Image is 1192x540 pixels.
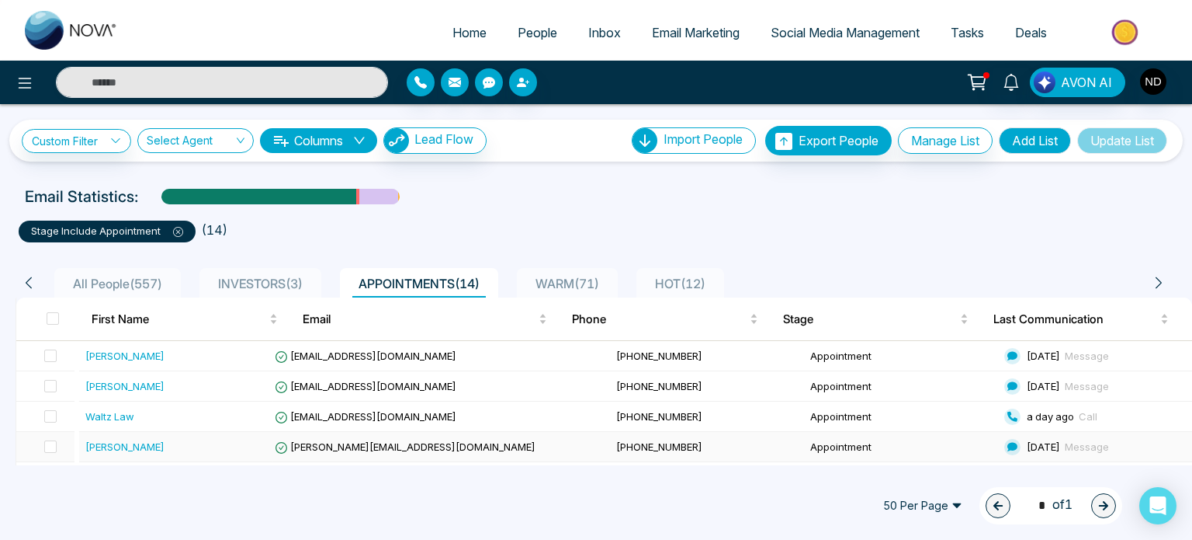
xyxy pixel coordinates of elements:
[951,25,984,40] span: Tasks
[260,128,377,153] button: Columnsdown
[529,276,605,291] span: WARM ( 71 )
[560,298,770,341] th: Phone
[755,18,935,47] a: Social Media Management
[1030,68,1125,97] button: AVON AI
[31,224,183,239] p: stage include Appointment
[804,341,998,371] td: Appointment
[1027,350,1060,362] span: [DATE]
[275,350,456,362] span: [EMAIL_ADDRESS][DOMAIN_NAME]
[1077,127,1167,154] button: Update List
[275,441,535,453] span: [PERSON_NAME][EMAIL_ADDRESS][DOMAIN_NAME]
[771,25,920,40] span: Social Media Management
[1015,25,1047,40] span: Deals
[573,18,636,47] a: Inbox
[799,133,878,148] span: Export People
[1065,441,1109,453] span: Message
[275,380,456,392] span: [EMAIL_ADDRESS][DOMAIN_NAME]
[1061,73,1112,92] span: AVON AI
[452,25,487,40] span: Home
[290,298,560,341] th: Email
[993,310,1157,329] span: Last Communication
[804,462,998,493] td: Appointment
[804,432,998,462] td: Appointment
[616,380,702,392] span: [PHONE_NUMBER]
[85,439,165,455] div: [PERSON_NAME]
[588,25,621,40] span: Inbox
[1079,410,1097,423] span: Call
[652,25,740,40] span: Email Marketing
[872,493,973,518] span: 50 Per Page
[898,127,993,154] button: Manage List
[518,25,557,40] span: People
[384,128,409,153] img: Lead Flow
[377,127,487,154] a: Lead FlowLead Flow
[616,350,702,362] span: [PHONE_NUMBER]
[1139,487,1176,524] div: Open Intercom Messenger
[1000,18,1062,47] a: Deals
[783,310,957,329] span: Stage
[765,126,892,155] button: Export People
[352,276,486,291] span: APPOINTMENTS ( 14 )
[212,276,309,291] span: INVESTORS ( 3 )
[22,129,131,153] a: Custom Filter
[1027,441,1060,453] span: [DATE]
[275,410,456,423] span: [EMAIL_ADDRESS][DOMAIN_NAME]
[1034,71,1055,93] img: Lead Flow
[85,378,165,394] div: [PERSON_NAME]
[935,18,1000,47] a: Tasks
[804,371,998,402] td: Appointment
[303,310,536,329] span: Email
[1070,15,1183,50] img: Market-place.gif
[67,276,168,291] span: All People ( 557 )
[202,221,227,239] li: ( 14 )
[85,348,165,364] div: [PERSON_NAME]
[664,131,743,147] span: Import People
[502,18,573,47] a: People
[616,441,702,453] span: [PHONE_NUMBER]
[1140,68,1166,95] img: User Avatar
[1027,410,1074,423] span: a day ago
[981,298,1192,341] th: Last Communication
[1027,380,1060,392] span: [DATE]
[804,402,998,432] td: Appointment
[771,298,981,341] th: Stage
[1065,350,1109,362] span: Message
[79,298,289,341] th: First Name
[1065,380,1109,392] span: Message
[414,131,473,147] span: Lead Flow
[92,310,265,329] span: First Name
[383,127,487,154] button: Lead Flow
[25,11,118,50] img: Nova CRM Logo
[999,127,1071,154] button: Add List
[636,18,755,47] a: Email Marketing
[85,409,134,424] div: Waltz Law
[649,276,712,291] span: HOT ( 12 )
[25,185,138,208] p: Email Statistics:
[616,410,702,423] span: [PHONE_NUMBER]
[353,134,366,147] span: down
[437,18,502,47] a: Home
[572,310,746,329] span: Phone
[1029,495,1072,516] span: of 1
